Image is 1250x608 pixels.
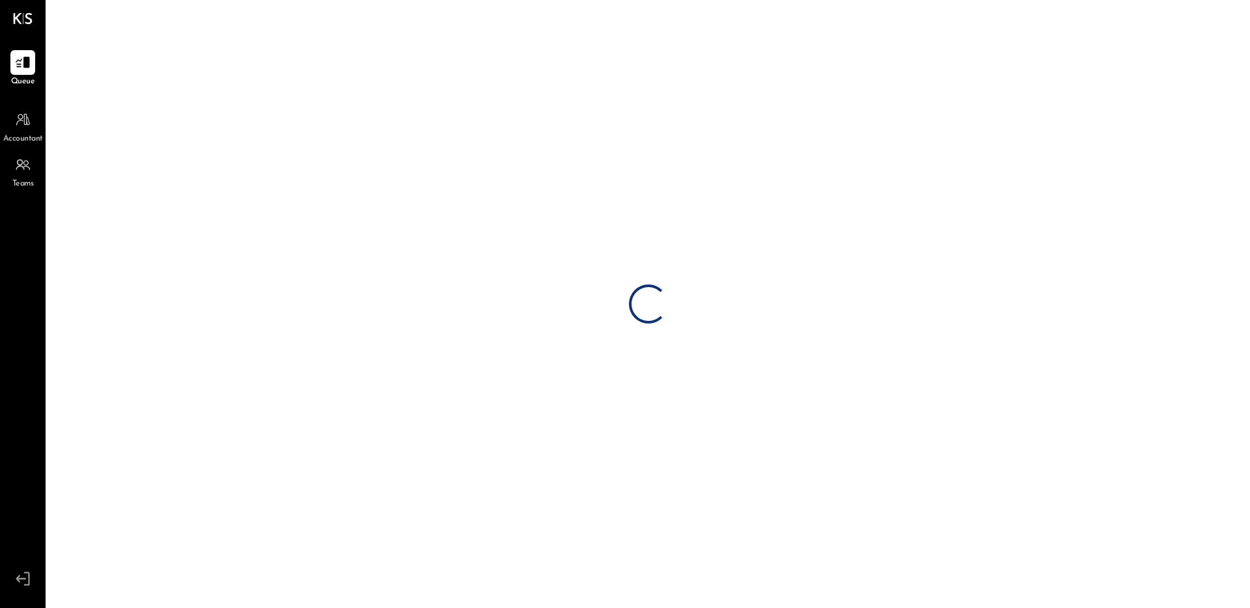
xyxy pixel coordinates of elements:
[3,133,43,145] span: Accountant
[1,50,45,88] a: Queue
[11,76,35,88] span: Queue
[12,178,34,190] span: Teams
[1,152,45,190] a: Teams
[1,107,45,145] a: Accountant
